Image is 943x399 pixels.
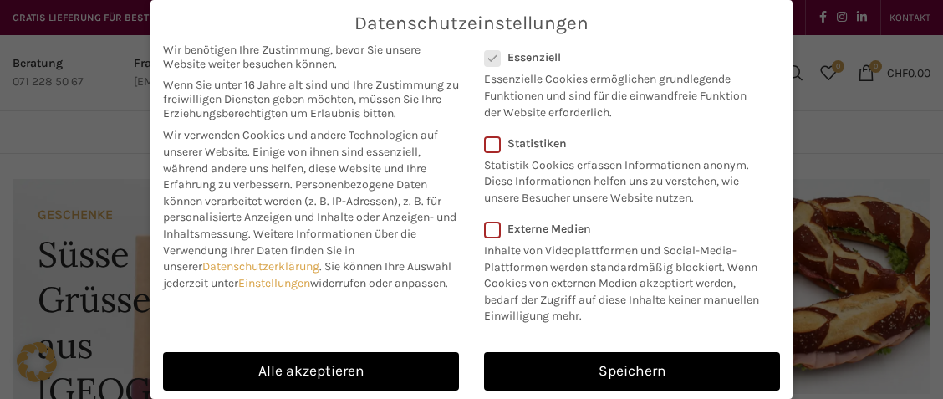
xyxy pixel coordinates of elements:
[163,177,456,241] span: Personenbezogene Daten können verarbeitet werden (z. B. IP-Adressen), z. B. für personalisierte A...
[163,259,451,290] span: Sie können Ihre Auswahl jederzeit unter widerrufen oder anpassen.
[163,227,416,274] span: Weitere Informationen über die Verwendung Ihrer Daten finden Sie in unserer .
[163,43,459,71] span: Wir benötigen Ihre Zustimmung, bevor Sie unsere Website weiter besuchen können.
[484,236,769,325] p: Inhalte von Videoplattformen und Social-Media-Plattformen werden standardmäßig blockiert. Wenn Co...
[163,78,459,120] span: Wenn Sie unter 16 Jahre alt sind und Ihre Zustimmung zu freiwilligen Diensten geben möchten, müss...
[484,64,758,120] p: Essenzielle Cookies ermöglichen grundlegende Funktionen und sind für die einwandfreie Funktion de...
[354,13,589,34] span: Datenschutzeinstellungen
[484,136,758,151] label: Statistiken
[238,276,310,290] a: Einstellungen
[484,50,758,64] label: Essenziell
[484,352,780,391] a: Speichern
[163,352,459,391] a: Alle akzeptieren
[484,151,758,207] p: Statistik Cookies erfassen Informationen anonym. Diese Informationen helfen uns zu verstehen, wie...
[202,259,319,274] a: Datenschutzerklärung
[163,128,438,192] span: Wir verwenden Cookies und andere Technologien auf unserer Website. Einige von ihnen sind essenzie...
[484,222,769,236] label: Externe Medien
